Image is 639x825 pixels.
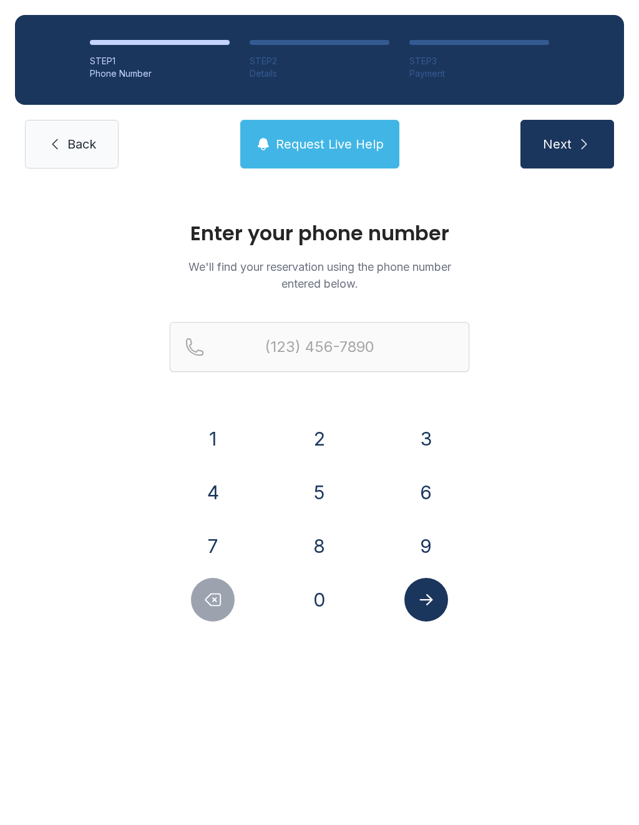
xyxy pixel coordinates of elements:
[191,417,235,461] button: 1
[250,55,389,67] div: STEP 2
[298,417,341,461] button: 2
[67,135,96,153] span: Back
[276,135,384,153] span: Request Live Help
[404,578,448,622] button: Submit lookup form
[409,55,549,67] div: STEP 3
[191,524,235,568] button: 7
[543,135,572,153] span: Next
[90,67,230,80] div: Phone Number
[404,471,448,514] button: 6
[90,55,230,67] div: STEP 1
[191,578,235,622] button: Delete number
[170,322,469,372] input: Reservation phone number
[409,67,549,80] div: Payment
[298,471,341,514] button: 5
[404,417,448,461] button: 3
[298,578,341,622] button: 0
[170,223,469,243] h1: Enter your phone number
[250,67,389,80] div: Details
[191,471,235,514] button: 4
[298,524,341,568] button: 8
[404,524,448,568] button: 9
[170,258,469,292] p: We'll find your reservation using the phone number entered below.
